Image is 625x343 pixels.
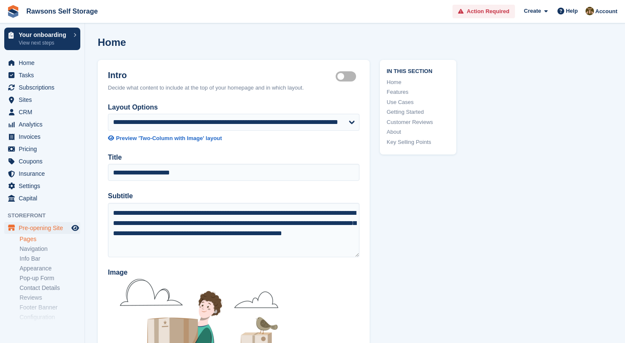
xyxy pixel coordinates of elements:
[8,211,85,220] span: Storefront
[387,88,450,96] a: Features
[595,7,617,16] span: Account
[108,134,359,143] a: Preview 'Two-Column with Image' layout
[4,94,80,106] a: menu
[336,76,359,77] label: Hero section active
[387,78,450,87] a: Home
[585,7,594,15] img: Aaron Wheeler
[387,118,450,127] a: Customer Reviews
[387,98,450,107] a: Use Cases
[108,84,359,92] div: Decide what content to include at the top of your homepage and in which layout.
[4,131,80,143] a: menu
[19,192,70,204] span: Capital
[19,82,70,93] span: Subscriptions
[387,128,450,136] a: About
[4,106,80,118] a: menu
[20,304,80,312] a: Footer Banner
[19,69,70,81] span: Tasks
[4,168,80,180] a: menu
[19,94,70,106] span: Sites
[4,192,80,204] a: menu
[20,255,80,263] a: Info Bar
[19,131,70,143] span: Invoices
[7,5,20,18] img: stora-icon-8386f47178a22dfd0bd8f6a31ec36ba5ce8667c1dd55bd0f319d3a0aa187defe.svg
[19,32,69,38] p: Your onboarding
[524,7,541,15] span: Create
[20,235,80,243] a: Pages
[19,106,70,118] span: CRM
[4,180,80,192] a: menu
[452,5,515,19] a: Action Required
[20,264,80,273] a: Appearance
[20,323,80,331] a: Check-in
[108,102,359,112] label: Layout Options
[387,138,450,146] a: Key Selling Points
[19,57,70,69] span: Home
[20,284,80,292] a: Contact Details
[108,152,359,163] label: Title
[4,143,80,155] a: menu
[19,143,70,155] span: Pricing
[4,118,80,130] a: menu
[4,222,80,234] a: menu
[4,155,80,167] a: menu
[4,28,80,50] a: Your onboarding View next steps
[19,155,70,167] span: Coupons
[20,294,80,302] a: Reviews
[566,7,578,15] span: Help
[98,37,126,48] h1: Home
[4,57,80,69] a: menu
[19,39,69,47] p: View next steps
[108,70,336,80] h2: Intro
[4,69,80,81] a: menu
[467,7,509,16] span: Action Required
[19,118,70,130] span: Analytics
[19,222,70,234] span: Pre-opening Site
[387,67,450,75] span: In this section
[23,4,101,18] a: Rawsons Self Storage
[4,82,80,93] a: menu
[20,245,80,253] a: Navigation
[108,267,359,278] label: Image
[19,168,70,180] span: Insurance
[108,191,359,201] label: Subtitle
[70,223,80,233] a: Preview store
[20,313,80,321] a: Configuration
[20,274,80,282] a: Pop-up Form
[116,134,222,143] div: Preview 'Two-Column with Image' layout
[387,108,450,116] a: Getting Started
[19,180,70,192] span: Settings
